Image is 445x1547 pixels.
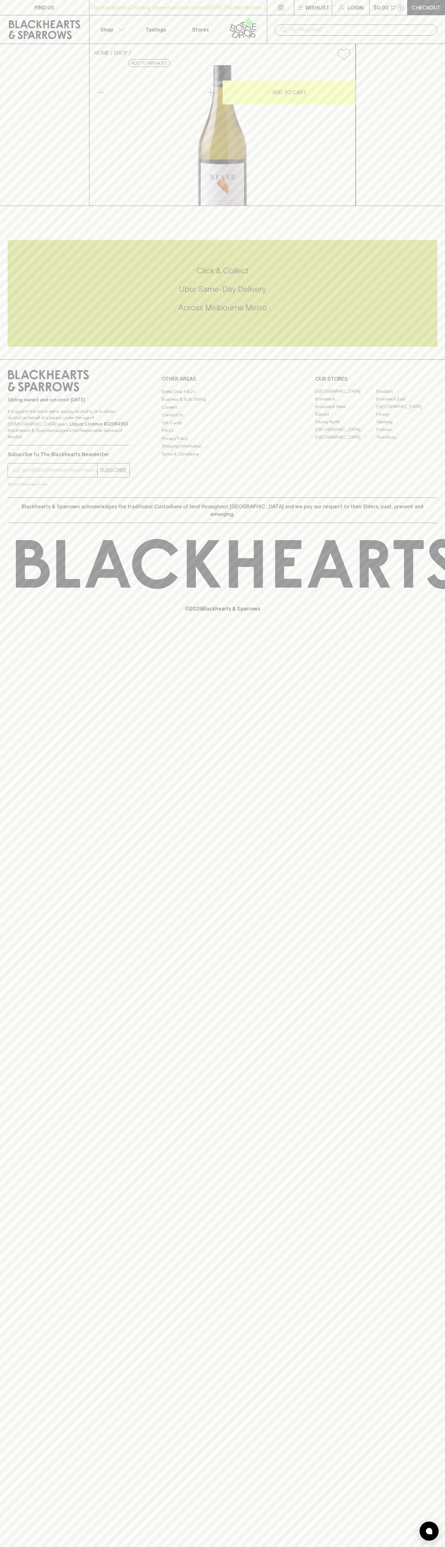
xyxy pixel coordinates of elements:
div: Call to action block [8,240,437,347]
p: Tastings [146,26,166,33]
a: Gift Cards [162,419,284,427]
a: [GEOGRAPHIC_DATA] [315,388,376,395]
a: SHOP [114,50,128,56]
h5: Click & Collect [8,265,437,276]
a: Elwood [315,411,376,418]
a: [GEOGRAPHIC_DATA] [315,426,376,434]
img: 34058.png [89,65,355,206]
a: Business & Bulk Gifting [162,396,284,403]
p: Checkout [412,4,441,11]
a: Tastings [134,15,178,44]
a: Geelong [376,418,437,426]
p: 0 [399,6,402,9]
p: $0.00 [373,4,389,11]
a: [GEOGRAPHIC_DATA] [315,434,376,441]
p: SUBSCRIBE [100,466,127,474]
strong: Liquor License #32064953 [70,421,128,427]
button: Shop [89,15,134,44]
p: Stores [192,26,209,33]
a: Stores [178,15,223,44]
a: Contact Us [162,411,284,419]
h5: Uber Same-Day Delivery [8,284,437,294]
button: Add to wishlist [129,59,170,67]
p: OUR STORES [315,375,437,383]
p: Login [348,4,364,11]
p: Shop [101,26,113,33]
a: Bottle Drop FAQ's [162,388,284,395]
p: Wishlist [305,4,330,11]
p: Subscribe to The Blackhearts Newsletter [8,450,130,458]
a: Brunswick East [376,395,437,403]
a: FAQ's [162,427,284,434]
button: ADD TO CART [223,81,356,104]
a: Fitzroy North [315,418,376,426]
a: HOME [94,50,109,56]
a: Fitzroy [376,411,437,418]
p: It is against the law to sell or supply alcohol to, or to obtain alcohol on behalf of a person un... [8,408,130,440]
a: Terms & Conditions [162,450,284,458]
a: Braddon [376,388,437,395]
p: ADD TO CART [272,88,306,96]
a: Brunswick [315,395,376,403]
a: Prahran [376,426,437,434]
button: Add to wishlist [335,46,353,63]
a: Thornbury [376,434,437,441]
p: OTHER AREAS [162,375,284,383]
input: e.g. jane@blackheartsandsparrows.com.au [13,465,97,475]
button: SUBSCRIBE [98,463,129,477]
a: Careers [162,403,284,411]
img: bubble-icon [426,1528,432,1534]
p: Blackhearts & Sparrows acknowledges the traditional Custodians of land throughout [GEOGRAPHIC_DAT... [12,503,433,518]
a: Privacy Policy [162,434,284,442]
a: [GEOGRAPHIC_DATA] [376,403,437,411]
p: FIND US [35,4,54,11]
a: Brunswick West [315,403,376,411]
a: Shipping Information [162,442,284,450]
input: Try "Pinot noir" [290,25,432,35]
p: We will never spam you [8,481,130,487]
h5: Across Melbourne Metro [8,302,437,313]
p: Sibling owned and run since [DATE] [8,397,130,403]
